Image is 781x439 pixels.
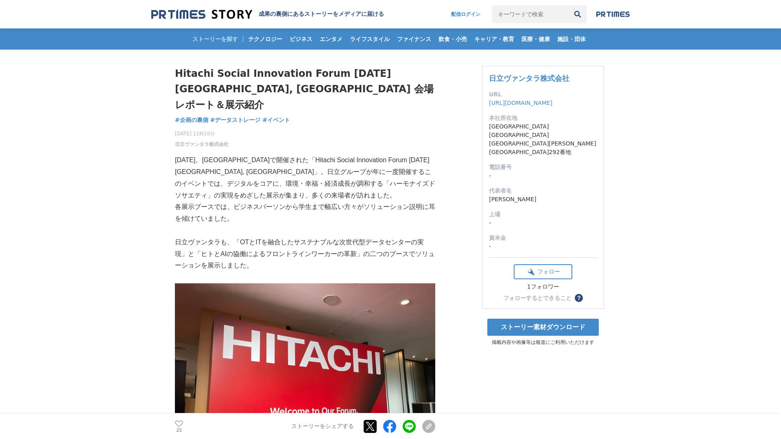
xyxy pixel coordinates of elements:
[489,234,597,242] dt: 資本金
[489,100,552,106] a: [URL][DOMAIN_NAME]
[291,423,354,430] p: ストーリーをシェアする
[286,28,316,50] a: ビジネス
[347,28,393,50] a: ライフスタイル
[554,35,589,43] span: 施設・団体
[435,35,470,43] span: 飲食・小売
[489,210,597,219] dt: 上場
[471,28,517,50] a: キャリア・教育
[316,35,346,43] span: エンタメ
[175,141,229,148] a: 日立ヴァンタラ株式会社
[175,116,208,124] a: #企画の裏側
[596,11,630,17] img: prtimes
[575,294,583,302] button: ？
[492,5,569,23] input: キーワードで検索
[489,163,597,172] dt: 電話番号
[262,116,290,124] a: #イベント
[394,35,434,43] span: ファイナンス
[489,187,597,195] dt: 代表者名
[347,35,393,43] span: ライフスタイル
[518,28,553,50] a: 医療・健康
[489,114,597,122] dt: 本社所在地
[175,237,435,272] p: 日立ヴァンタラも、「OTとITを融合したサステナブルな次世代型データセンターの実現」と「ヒトとAIの協働によるフロントラインワーカーの革新」の二つのブースでソリューションを展示しました。
[175,130,229,137] span: [DATE] 11時10分
[489,122,597,156] dd: [GEOGRAPHIC_DATA][GEOGRAPHIC_DATA][GEOGRAPHIC_DATA][PERSON_NAME][GEOGRAPHIC_DATA]292番地
[489,90,597,99] dt: URL
[489,219,597,227] dd: -
[435,28,470,50] a: 飲食・小売
[576,295,582,301] span: ？
[175,428,183,432] p: 23
[514,264,572,279] button: フォロー
[259,11,384,18] h2: 成果の裏側にあるストーリーをメディアに届ける
[518,35,553,43] span: 医療・健康
[489,172,597,180] dd: -
[394,28,434,50] a: ファイナンス
[554,28,589,50] a: 施設・団体
[487,319,599,336] a: ストーリー素材ダウンロード
[482,339,604,346] p: 掲載内容や画像等は報道にご利用いただけます
[210,116,261,124] a: #データストレージ
[489,74,569,83] a: 日立ヴァンタラ株式会社
[503,295,572,301] div: フォローするとできること
[151,9,384,20] a: 成果の裏側にあるストーリーをメディアに届ける 成果の裏側にあるストーリーをメディアに届ける
[489,195,597,204] dd: [PERSON_NAME]
[245,35,286,43] span: テクノロジー
[286,35,316,43] span: ビジネス
[514,283,572,291] div: 1フォロワー
[569,5,587,23] button: 検索
[489,242,597,251] dd: -
[471,35,517,43] span: キャリア・教育
[245,28,286,50] a: テクノロジー
[443,5,489,23] a: 配信ログイン
[316,28,346,50] a: エンタメ
[175,66,435,113] h1: Hitachi Social Innovation Forum [DATE] [GEOGRAPHIC_DATA], [GEOGRAPHIC_DATA] 会場レポート＆展示紹介
[151,9,252,20] img: 成果の裏側にあるストーリーをメディアに届ける
[175,154,435,201] p: [DATE]、[GEOGRAPHIC_DATA]で開催された「Hitachi Social Innovation Forum [DATE] [GEOGRAPHIC_DATA], [GEOGRAP...
[175,201,435,225] p: 各展示ブースでは、ビジネスパーソンから学生まで幅広い方々がソリューション説明に耳を傾けていました。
